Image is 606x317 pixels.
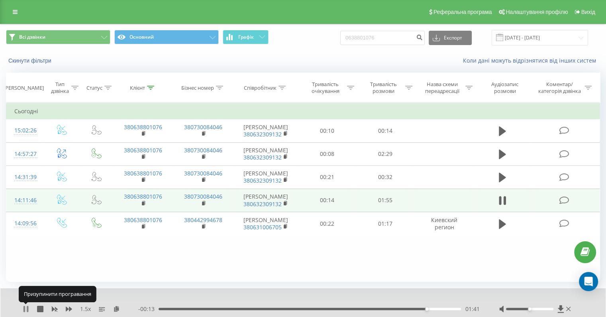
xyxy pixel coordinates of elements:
[536,81,582,95] div: Коментар/категорія дзвінка
[184,216,222,224] a: 380442994678
[298,142,356,165] td: 00:08
[184,169,222,177] a: 380730084046
[4,85,44,91] div: [PERSON_NAME]
[124,123,162,131] a: 380638801076
[243,154,282,161] a: 380632309132
[14,146,35,162] div: 14:57:27
[306,81,345,95] div: Тривалість очікування
[124,193,162,200] a: 380638801076
[528,307,531,311] div: Accessibility label
[86,85,102,91] div: Статус
[124,216,162,224] a: 380638801076
[181,85,214,91] div: Бізнес номер
[124,146,162,154] a: 380638801076
[579,272,598,291] div: Open Intercom Messenger
[233,142,298,165] td: [PERSON_NAME]
[223,30,269,44] button: Графік
[298,119,356,142] td: 00:10
[581,9,595,15] span: Вихід
[50,81,69,95] div: Тип дзвінка
[184,123,222,131] a: 380730084046
[356,165,414,189] td: 00:32
[14,123,35,138] div: 15:02:26
[184,146,222,154] a: 380730084046
[114,30,219,44] button: Основний
[414,212,474,235] td: Киевский регион
[233,212,298,235] td: [PERSON_NAME]
[340,31,425,45] input: Пошук за номером
[6,103,600,119] td: Сьогодні
[298,212,356,235] td: 00:22
[298,189,356,212] td: 00:14
[184,193,222,200] a: 380730084046
[363,81,403,95] div: Тривалість розмови
[243,130,282,138] a: 380632309132
[243,177,282,184] a: 380632309132
[433,9,492,15] span: Реферальна програма
[422,81,463,95] div: Назва схеми переадресації
[465,305,479,313] span: 01:41
[19,34,45,40] span: Всі дзвінки
[429,31,472,45] button: Експорт
[356,119,414,142] td: 00:14
[243,223,282,231] a: 380631006705
[238,34,254,40] span: Графік
[6,57,55,64] button: Скинути фільтри
[482,81,528,95] div: Аудіозапис розмови
[6,30,110,44] button: Всі дзвінки
[506,9,568,15] span: Налаштування профілю
[14,193,35,208] div: 14:11:46
[463,57,600,64] a: Коли дані можуть відрізнятися вiд інших систем
[124,169,162,177] a: 380638801076
[130,85,145,91] div: Клієнт
[138,305,159,313] span: - 00:13
[80,305,91,313] span: 1.5 x
[356,142,414,165] td: 02:29
[425,307,428,311] div: Accessibility label
[233,165,298,189] td: [PERSON_NAME]
[19,286,96,302] div: Призупинити програвання
[14,216,35,231] div: 14:09:56
[233,189,298,212] td: [PERSON_NAME]
[14,169,35,185] div: 14:31:39
[243,200,282,208] a: 380632309132
[233,119,298,142] td: [PERSON_NAME]
[298,165,356,189] td: 00:21
[356,212,414,235] td: 01:17
[356,189,414,212] td: 01:55
[244,85,277,91] div: Співробітник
